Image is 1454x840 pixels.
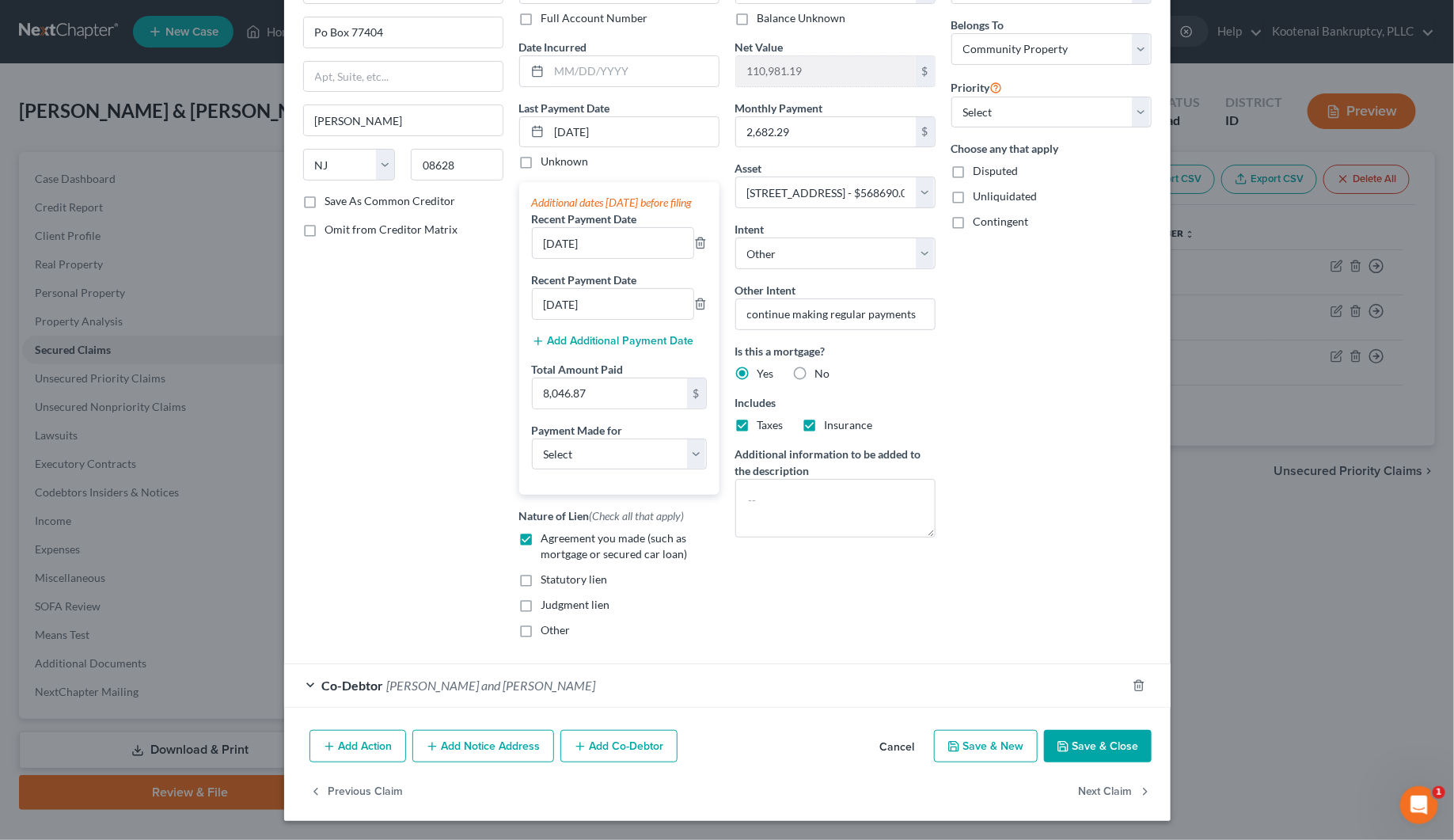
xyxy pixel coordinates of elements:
[532,361,624,378] label: Total Amount Paid
[532,335,694,348] button: Add Additional Payment Date
[757,418,784,431] span: Taxes
[1079,775,1152,808] button: Next Claim
[411,149,503,181] input: Enter zip...
[687,378,706,409] div: $
[533,378,687,409] input: 0.00
[519,507,685,524] label: Nature of Lien
[325,222,458,236] span: Omit from Creditor Matrix
[735,394,936,411] label: Includes
[387,678,596,693] span: [PERSON_NAME] and [PERSON_NAME]
[974,164,1019,177] span: Disputed
[1433,786,1445,799] span: 1
[541,154,589,169] label: Unknown
[309,730,406,763] button: Add Action
[325,193,456,209] label: Save As Common Creditor
[541,623,571,637] span: Other
[532,272,637,288] label: Recent Payment Date
[735,446,936,479] label: Additional information to be added to the description
[735,221,765,238] label: Intent
[533,289,693,319] input: --
[304,105,503,135] input: Enter city...
[532,211,637,227] label: Recent Payment Date
[974,189,1038,203] span: Unliquidated
[757,10,846,26] label: Balance Unknown
[735,39,784,55] label: Net Value
[533,228,693,258] input: --
[951,18,1004,32] span: Belongs To
[951,140,1152,157] label: Choose any that apply
[519,39,587,55] label: Date Incurred
[735,100,823,116] label: Monthly Payment
[541,10,648,26] label: Full Account Number
[560,730,678,763] button: Add Co-Debtor
[974,215,1029,228] span: Contingent
[541,598,610,611] span: Judgment lien
[736,117,916,147] input: 0.00
[549,56,719,86] input: MM/DD/YYYY
[916,117,935,147] div: $
[736,56,916,86] input: 0.00
[304,62,503,92] input: Apt, Suite, etc...
[309,775,404,808] button: Previous Claim
[541,572,608,586] span: Statutory lien
[519,100,610,116] label: Last Payment Date
[757,367,774,380] span: Yes
[735,282,796,298] label: Other Intent
[532,422,623,439] label: Payment Made for
[916,56,935,86] div: $
[1044,730,1152,763] button: Save & Close
[590,509,685,523] span: (Check all that apply)
[735,298,936,330] input: Specify...
[735,343,936,359] label: Is this a mortgage?
[825,418,873,431] span: Insurance
[934,730,1038,763] button: Save & New
[735,162,762,175] span: Asset
[549,117,719,147] input: MM/DD/YYYY
[532,195,707,211] div: Additional dates [DATE] before filing
[867,732,928,763] button: Cancel
[1400,786,1438,824] iframe: Intercom live chat
[322,678,384,693] span: Co-Debtor
[815,367,830,380] span: No
[541,531,688,561] span: Agreement you made (such as mortgage or secured car loan)
[951,78,1003,97] label: Priority
[412,730,554,763] button: Add Notice Address
[304,17,503,48] input: Enter address...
